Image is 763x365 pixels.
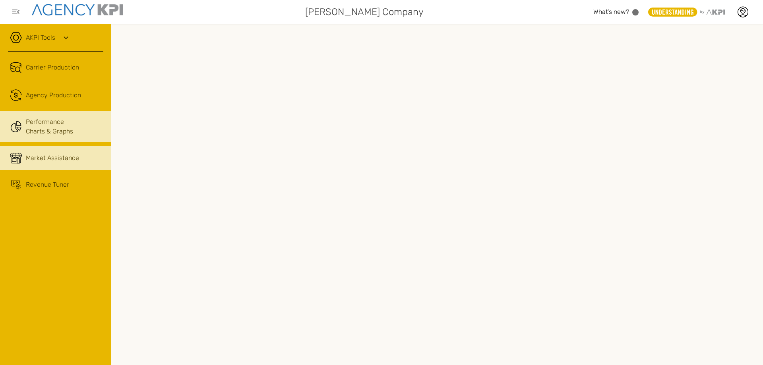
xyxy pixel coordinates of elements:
span: Market Assistance [26,153,79,163]
a: AKPI Tools [26,33,55,42]
span: What’s new? [593,8,629,15]
img: agencykpi-logo-550x69-2d9e3fa8.png [32,4,123,15]
span: [PERSON_NAME] Company [305,5,424,19]
span: Revenue Tuner [26,180,69,189]
span: Carrier Production [26,63,79,72]
span: Agency Production [26,91,81,100]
